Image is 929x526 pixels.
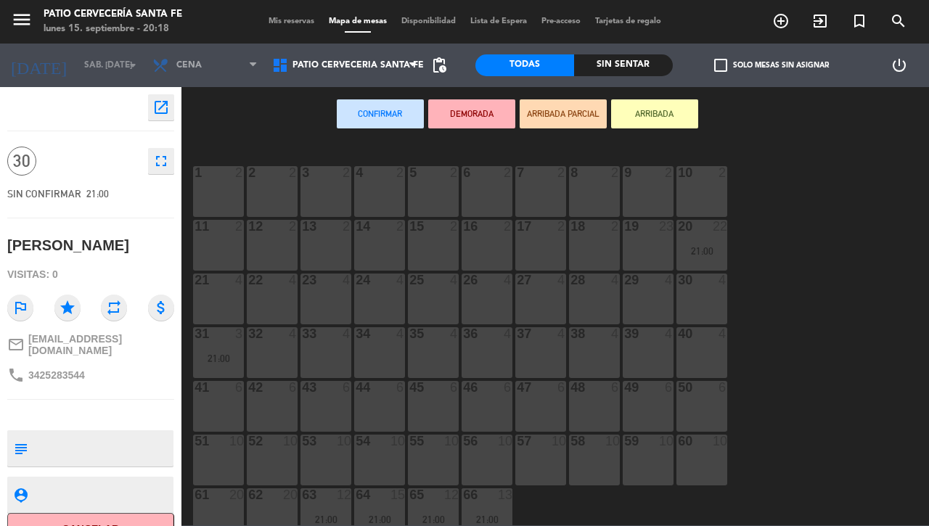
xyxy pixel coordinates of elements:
i: turned_in_not [851,12,868,30]
a: mail_outline[EMAIL_ADDRESS][DOMAIN_NAME] [7,333,174,356]
div: 24 [356,274,356,287]
div: Todas [475,54,574,76]
div: 66 [463,488,464,501]
i: subject [12,440,28,456]
button: ARRIBADA [611,99,698,128]
div: 21:00 [676,246,727,256]
div: 6 [343,381,351,394]
i: add_circle_outline [772,12,790,30]
div: 63 [302,488,303,501]
div: 48 [570,381,571,394]
div: 4 [356,166,356,179]
span: Mapa de mesas [322,17,394,25]
div: 64 [356,488,356,501]
i: menu [11,9,33,30]
i: exit_to_app [811,12,829,30]
span: SIN CONFIRMAR [7,188,81,200]
div: 33 [302,327,303,340]
i: fullscreen [152,152,170,170]
span: Patio Cervecería Santa Fe [292,60,424,70]
div: 59 [624,435,625,448]
div: 56 [463,435,464,448]
div: 1 [195,166,195,179]
div: 61 [195,488,195,501]
div: 6 [396,381,405,394]
div: 2 [343,166,351,179]
div: 4 [343,327,351,340]
div: 10 [337,435,351,448]
button: fullscreen [148,148,174,174]
i: open_in_new [152,99,170,116]
div: 4 [719,327,727,340]
div: 35 [409,327,410,340]
i: attach_money [148,295,174,321]
div: 55 [409,435,410,448]
div: 21:00 [193,353,244,363]
div: 4 [719,274,727,287]
i: mail_outline [7,336,25,353]
div: 12 [337,488,351,501]
div: 21:00 [462,514,512,525]
div: 4 [665,274,674,287]
div: 22 [713,220,727,233]
div: 6 [289,381,298,394]
div: 12 [444,488,459,501]
div: 4 [450,274,459,287]
div: 49 [624,381,625,394]
div: 10 [713,435,727,448]
i: power_settings_new [891,57,908,74]
i: phone [7,366,25,384]
div: 2 [665,166,674,179]
div: 2 [557,220,566,233]
div: 6 [719,381,727,394]
button: menu [11,9,33,36]
div: 12 [248,220,249,233]
div: 10 [229,435,244,448]
span: 21:00 [86,188,109,200]
div: 10 [552,435,566,448]
div: 4 [557,327,566,340]
span: Pre-acceso [534,17,588,25]
div: 6 [504,381,512,394]
div: 2 [289,166,298,179]
div: 25 [409,274,410,287]
div: 38 [570,327,571,340]
div: 44 [356,381,356,394]
div: 5 [409,166,410,179]
div: 21:00 [354,514,405,525]
div: 2 [611,166,620,179]
div: 4 [343,274,351,287]
div: 62 [248,488,249,501]
button: open_in_new [148,94,174,120]
div: 2 [235,166,244,179]
div: 4 [611,327,620,340]
div: 6 [665,381,674,394]
div: 8 [570,166,571,179]
div: 4 [396,327,405,340]
span: Cena [176,60,202,70]
div: Sin sentar [574,54,673,76]
div: Patio Cervecería Santa Fe [44,7,182,22]
div: 31 [195,327,195,340]
label: Solo mesas sin asignar [714,59,829,72]
div: 4 [396,274,405,287]
div: 13 [498,488,512,501]
div: 2 [396,166,405,179]
div: 2 [248,166,249,179]
div: 65 [409,488,410,501]
div: 20 [283,488,298,501]
span: 30 [7,147,36,176]
div: 2 [450,166,459,179]
div: 6 [450,381,459,394]
div: 20 [229,488,244,501]
div: 15 [390,488,405,501]
div: Visitas: 0 [7,262,174,287]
